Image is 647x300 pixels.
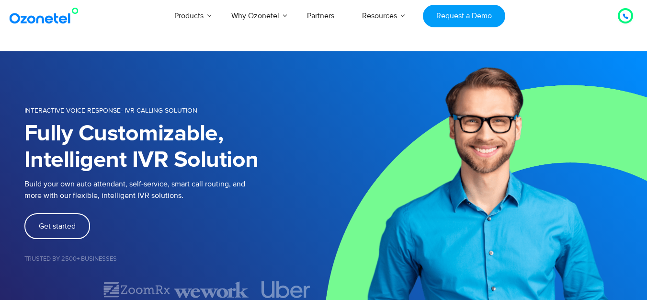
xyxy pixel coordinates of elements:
h5: Trusted by 2500+ Businesses [24,256,324,262]
a: Request a Demo [423,5,505,27]
div: 2 of 7 [99,281,174,298]
span: Get started [39,222,76,230]
a: Get started [24,213,90,239]
div: Image Carousel [24,281,324,298]
div: 4 of 7 [249,281,323,298]
p: Build your own auto attendant, self-service, smart call routing, and more with our flexible, inte... [24,178,324,201]
img: uber [262,281,311,298]
div: 1 of 7 [24,284,99,295]
div: 3 of 7 [174,281,249,298]
h1: Fully Customizable, Intelligent IVR Solution [24,121,324,173]
span: INTERACTIVE VOICE RESPONSE- IVR Calling Solution [24,106,197,115]
img: zoomrx [102,281,170,298]
img: wework [174,281,249,298]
